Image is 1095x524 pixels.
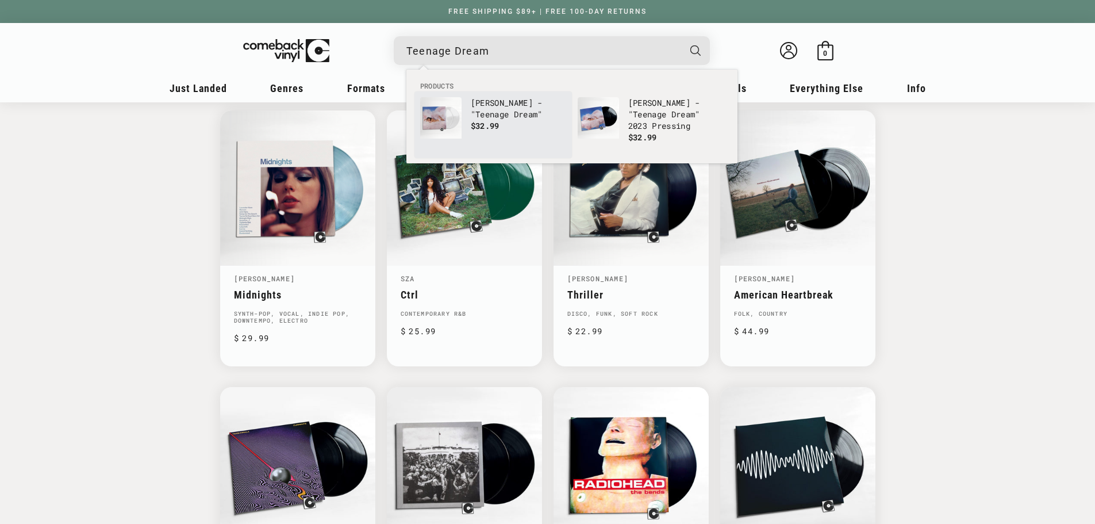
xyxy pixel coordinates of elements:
[823,49,827,58] span: 0
[475,109,509,120] b: Teenage
[671,109,696,120] b: Dream
[234,289,362,301] a: Midnights
[633,109,666,120] b: Teenage
[347,82,385,94] span: Formats
[907,82,926,94] span: Info
[414,91,572,158] li: products: Katy Perry - "Teenage Dream"
[567,274,629,283] a: [PERSON_NAME]
[401,289,528,301] a: Ctrl
[234,274,295,283] a: [PERSON_NAME]
[628,132,657,143] span: $32.99
[567,289,695,301] a: Thriller
[437,7,658,16] a: FREE SHIPPING $89+ | FREE 100-DAY RETURNS
[270,82,303,94] span: Genres
[406,39,679,63] input: When autocomplete results are available use up and down arrows to review and enter to select
[790,82,863,94] span: Everything Else
[394,36,710,65] div: Search
[401,274,415,283] a: SZA
[734,274,796,283] a: [PERSON_NAME]
[680,36,711,65] button: Search
[578,97,619,139] img: Katy Perry - "Teenage Dream" 2023 Pressing
[578,97,724,152] a: Katy Perry - "Teenage Dream" 2023 Pressing [PERSON_NAME] - "Teenage Dream" 2023 Pressing $32.99
[420,97,566,152] a: Katy Perry - "Teenage Dream" [PERSON_NAME] - "Teenage Dream" $32.99
[471,120,500,131] span: $32.99
[572,91,729,158] li: products: Katy Perry - "Teenage Dream" 2023 Pressing
[406,70,737,163] div: Products
[414,81,729,91] li: Products
[170,82,227,94] span: Just Landed
[420,97,462,139] img: Katy Perry - "Teenage Dream"
[734,289,862,301] a: American Heartbreak
[628,97,724,132] p: [PERSON_NAME] - " " 2023 Pressing
[514,109,538,120] b: Dream
[471,97,566,120] p: [PERSON_NAME] - " "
